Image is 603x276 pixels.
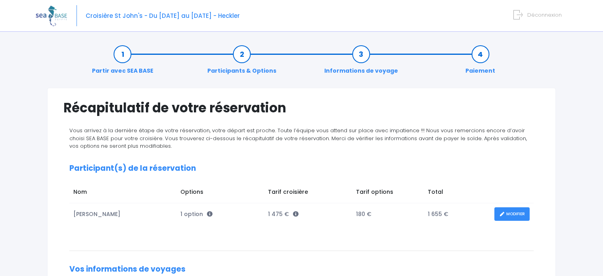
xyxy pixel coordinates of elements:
h2: Participant(s) de la réservation [69,164,534,173]
span: Croisière St John's - Du [DATE] au [DATE] - Heckler [86,12,240,20]
span: Déconnexion [527,11,562,19]
h2: Vos informations de voyages [69,265,534,274]
td: Total [424,184,490,203]
td: 1 475 € [264,203,352,225]
td: Options [176,184,264,203]
td: Nom [69,184,176,203]
a: MODIFIER [494,207,530,221]
a: Paiement [461,50,499,75]
td: 180 € [352,203,424,225]
h1: Récapitulatif de votre réservation [63,100,540,116]
a: Partir avec SEA BASE [88,50,157,75]
span: 1 option [180,210,212,218]
td: 1 655 € [424,203,490,225]
a: Informations de voyage [320,50,402,75]
td: [PERSON_NAME] [69,203,176,225]
span: Vous arrivez à la dernière étape de votre réservation, votre départ est proche. Toute l’équipe vo... [69,127,527,150]
td: Tarif options [352,184,424,203]
a: Participants & Options [203,50,280,75]
td: Tarif croisière [264,184,352,203]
